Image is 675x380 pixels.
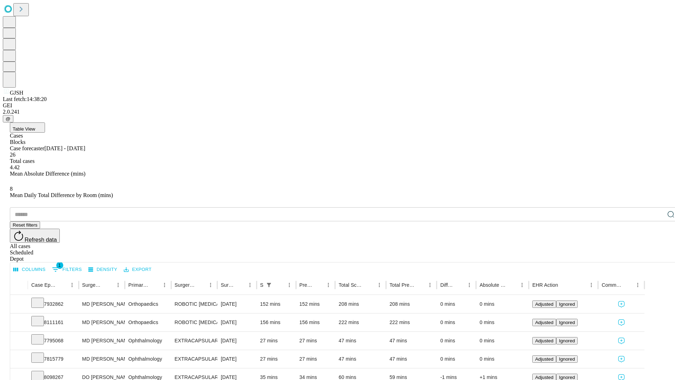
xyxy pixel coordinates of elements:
[339,313,382,331] div: 222 mins
[175,332,214,350] div: EXTRACAPSULAR CATARACT REMOVAL WITH [MEDICAL_DATA]
[623,280,633,290] button: Sort
[264,280,274,290] button: Show filters
[10,158,34,164] span: Total cases
[128,313,167,331] div: Orthopaedics
[14,353,24,366] button: Expand
[300,282,313,288] div: Predicted In Room Duration
[10,221,40,229] button: Reset filters
[221,282,234,288] div: Surgery Date
[440,282,454,288] div: Difference
[440,350,472,368] div: 0 mins
[556,355,578,363] button: Ignored
[532,319,556,326] button: Adjusted
[175,295,214,313] div: ROBOTIC [MEDICAL_DATA] KNEE TOTAL
[300,332,332,350] div: 27 mins
[300,295,332,313] div: 152 mins
[390,350,433,368] div: 47 mins
[339,295,382,313] div: 208 mins
[455,280,464,290] button: Sort
[339,350,382,368] div: 47 mins
[56,262,63,269] span: 1
[559,320,575,325] span: Ignored
[586,280,596,290] button: Menu
[275,280,284,290] button: Sort
[440,295,472,313] div: 0 mins
[6,116,11,121] span: @
[128,282,149,288] div: Primary Service
[221,350,253,368] div: [DATE]
[480,313,525,331] div: 0 mins
[14,298,24,311] button: Expand
[532,300,556,308] button: Adjusted
[235,280,245,290] button: Sort
[221,332,253,350] div: [DATE]
[300,313,332,331] div: 156 mins
[31,295,75,313] div: 7932862
[31,332,75,350] div: 7795068
[10,145,44,151] span: Case forecaster
[10,171,85,177] span: Mean Absolute Difference (mins)
[122,264,153,275] button: Export
[31,313,75,331] div: 8111161
[150,280,160,290] button: Sort
[480,295,525,313] div: 0 mins
[221,295,253,313] div: [DATE]
[633,280,643,290] button: Menu
[82,313,121,331] div: MD [PERSON_NAME] [PERSON_NAME] Md
[415,280,425,290] button: Sort
[480,282,507,288] div: Absolute Difference
[390,332,433,350] div: 47 mins
[559,375,575,380] span: Ignored
[559,338,575,343] span: Ignored
[480,350,525,368] div: 0 mins
[221,313,253,331] div: [DATE]
[3,115,13,122] button: @
[374,280,384,290] button: Menu
[535,302,553,307] span: Adjusted
[10,192,113,198] span: Mean Daily Total Difference by Room (mins)
[10,152,15,158] span: 26
[556,300,578,308] button: Ignored
[556,319,578,326] button: Ignored
[440,313,472,331] div: 0 mins
[556,337,578,344] button: Ignored
[260,313,292,331] div: 156 mins
[517,280,527,290] button: Menu
[82,332,121,350] div: MD [PERSON_NAME]
[175,313,214,331] div: ROBOTIC [MEDICAL_DATA] KNEE TOTAL
[559,356,575,362] span: Ignored
[196,280,206,290] button: Sort
[602,282,622,288] div: Comments
[339,332,382,350] div: 47 mins
[31,350,75,368] div: 7815779
[14,317,24,329] button: Expand
[3,102,672,109] div: GEI
[50,264,84,275] button: Show filters
[507,280,517,290] button: Sort
[128,350,167,368] div: Ophthalmology
[10,122,45,133] button: Table View
[128,295,167,313] div: Orthopaedics
[284,280,294,290] button: Menu
[323,280,333,290] button: Menu
[440,332,472,350] div: 0 mins
[82,282,103,288] div: Surgeon Name
[3,96,47,102] span: Last fetch: 14:38:20
[25,237,57,243] span: Refresh data
[365,280,374,290] button: Sort
[175,350,214,368] div: EXTRACAPSULAR CATARACT REMOVAL WITH [MEDICAL_DATA]
[425,280,435,290] button: Menu
[86,264,119,275] button: Density
[175,282,195,288] div: Surgery Name
[82,295,121,313] div: MD [PERSON_NAME] [PERSON_NAME] Md
[535,338,553,343] span: Adjusted
[314,280,323,290] button: Sort
[339,282,364,288] div: Total Scheduled Duration
[260,350,292,368] div: 27 mins
[559,280,568,290] button: Sort
[10,164,20,170] span: 4.42
[390,282,415,288] div: Total Predicted Duration
[67,280,77,290] button: Menu
[113,280,123,290] button: Menu
[480,332,525,350] div: 0 mins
